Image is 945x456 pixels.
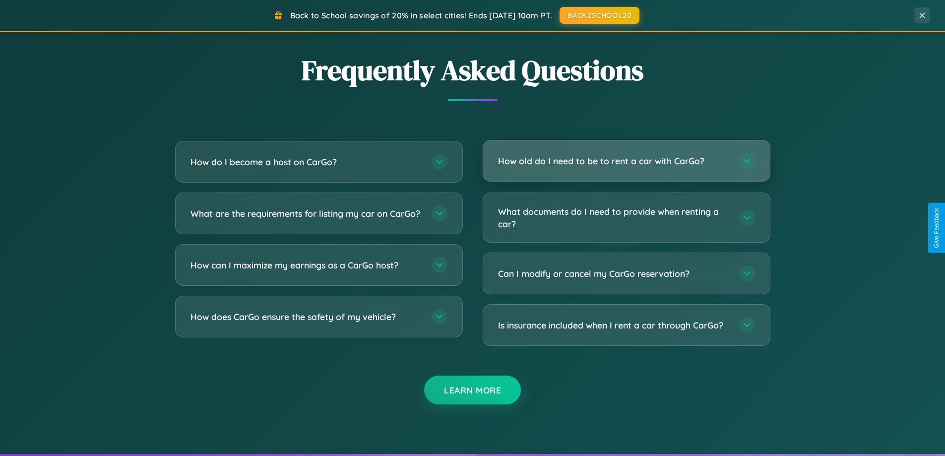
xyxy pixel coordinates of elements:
h3: What documents do I need to provide when renting a car? [498,205,729,230]
h3: How can I maximize my earnings as a CarGo host? [190,259,422,271]
button: BACK2SCHOOL20 [560,7,639,24]
h3: Can I modify or cancel my CarGo reservation? [498,267,729,280]
span: Back to School savings of 20% in select cities! Ends [DATE] 10am PT. [290,10,552,20]
h3: What are the requirements for listing my car on CarGo? [190,207,422,220]
h3: How old do I need to be to rent a car with CarGo? [498,155,729,167]
div: Give Feedback [933,208,940,248]
h2: Frequently Asked Questions [175,51,770,89]
button: Learn More [424,376,521,404]
h3: Is insurance included when I rent a car through CarGo? [498,319,729,331]
h3: How does CarGo ensure the safety of my vehicle? [190,311,422,323]
h3: How do I become a host on CarGo? [190,156,422,168]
